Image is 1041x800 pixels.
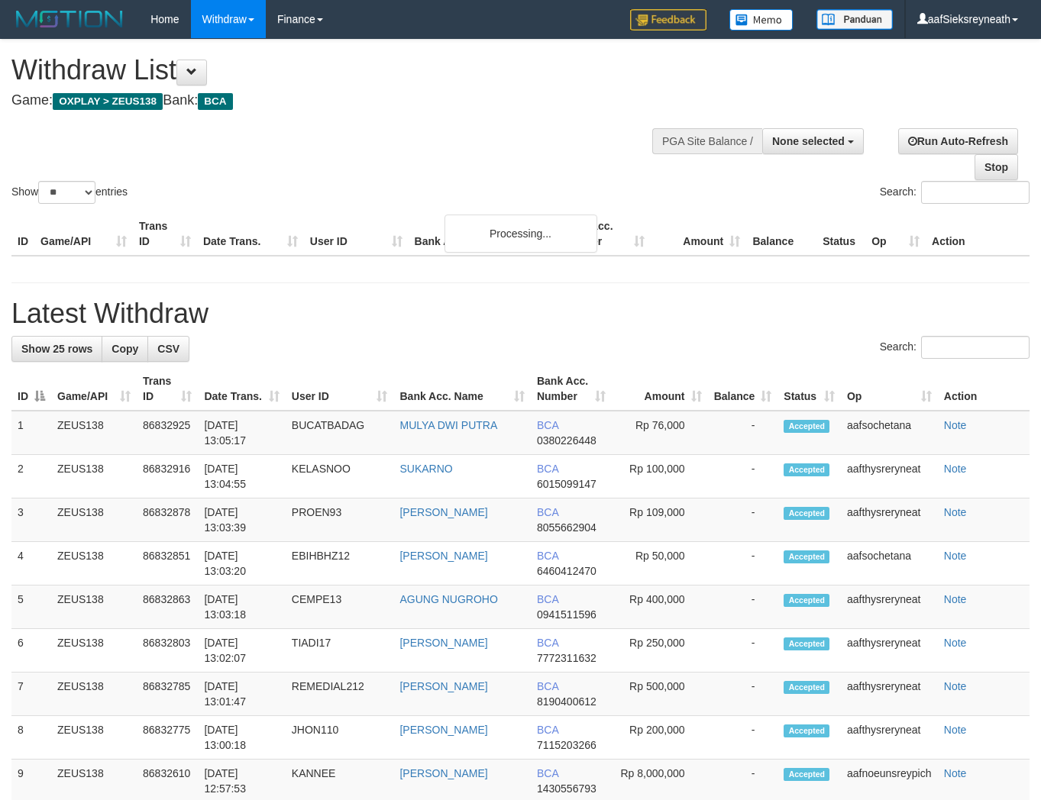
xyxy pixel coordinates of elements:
[286,498,394,542] td: PROEN93
[537,506,558,518] span: BCA
[708,367,778,411] th: Balance: activate to sort column ascending
[51,367,137,411] th: Game/API: activate to sort column ascending
[286,411,394,455] td: BUCATBADAG
[630,9,706,31] img: Feedback.jpg
[841,367,938,411] th: Op: activate to sort column ascending
[865,212,926,256] th: Op
[137,498,198,542] td: 86832878
[652,128,762,154] div: PGA Site Balance /
[944,680,967,692] a: Note
[708,716,778,760] td: -
[53,93,163,110] span: OXPLAY > ZEUS138
[286,716,394,760] td: JHON110
[841,629,938,673] td: aafthysreryneat
[11,336,102,362] a: Show 25 rows
[612,716,707,760] td: Rp 200,000
[399,506,487,518] a: [PERSON_NAME]
[198,585,285,629] td: [DATE] 13:03:18
[147,336,189,362] a: CSV
[11,455,51,498] td: 2
[137,673,198,716] td: 86832785
[51,411,137,455] td: ZEUS138
[286,673,394,716] td: REMEDIAL212
[944,463,967,475] a: Note
[537,739,596,751] span: Copy 7115203266 to clipboard
[784,463,829,476] span: Accepted
[537,419,558,431] span: BCA
[537,478,596,490] span: Copy 6015099147 to clipboard
[944,637,967,649] a: Note
[11,93,679,108] h4: Game: Bank:
[537,695,596,708] span: Copy 8190400612 to clipboard
[898,128,1018,154] a: Run Auto-Refresh
[286,542,394,585] td: EBIHBHZ12
[555,212,651,256] th: Bank Acc. Number
[708,673,778,716] td: -
[944,506,967,518] a: Note
[841,673,938,716] td: aafthysreryneat
[157,343,179,355] span: CSV
[409,212,556,256] th: Bank Acc. Name
[137,542,198,585] td: 86832851
[11,8,128,31] img: MOTION_logo.png
[784,550,829,563] span: Accepted
[612,411,707,455] td: Rp 76,000
[304,212,409,256] th: User ID
[841,455,938,498] td: aafthysreryneat
[537,637,558,649] span: BCA
[784,768,829,781] span: Accepted
[51,585,137,629] td: ZEUS138
[921,336,1030,359] input: Search:
[399,724,487,736] a: [PERSON_NAME]
[399,593,497,605] a: AGUNG NUGROHO
[286,585,394,629] td: CEMPE13
[841,585,938,629] td: aafthysreryneat
[944,724,967,736] a: Note
[784,420,829,433] span: Accepted
[708,629,778,673] td: -
[399,550,487,562] a: [PERSON_NAME]
[612,498,707,542] td: Rp 109,000
[286,455,394,498] td: KELASNOO
[11,716,51,760] td: 8
[198,455,285,498] td: [DATE] 13:04:55
[198,411,285,455] td: [DATE] 13:05:17
[944,767,967,779] a: Note
[537,767,558,779] span: BCA
[537,724,558,736] span: BCA
[938,367,1030,411] th: Action
[841,542,938,585] td: aafsochetana
[399,767,487,779] a: [PERSON_NAME]
[11,367,51,411] th: ID: activate to sort column descending
[784,681,829,694] span: Accepted
[399,637,487,649] a: [PERSON_NAME]
[137,585,198,629] td: 86832863
[975,154,1018,180] a: Stop
[399,463,452,475] a: SUKARNO
[286,367,394,411] th: User ID: activate to sort column ascending
[11,585,51,629] td: 5
[537,608,596,621] span: Copy 0941511596 to clipboard
[11,498,51,542] td: 3
[11,181,128,204] label: Show entries
[198,716,285,760] td: [DATE] 13:00:18
[537,521,596,534] span: Copy 8055662904 to clipboard
[708,498,778,542] td: -
[102,336,148,362] a: Copy
[11,673,51,716] td: 7
[537,782,596,795] span: Copy 1430556793 to clipboard
[784,507,829,520] span: Accepted
[21,343,92,355] span: Show 25 rows
[11,411,51,455] td: 1
[537,463,558,475] span: BCA
[38,181,95,204] select: Showentries
[612,367,707,411] th: Amount: activate to sort column ascending
[746,212,816,256] th: Balance
[399,680,487,692] a: [PERSON_NAME]
[612,629,707,673] td: Rp 250,000
[286,629,394,673] td: TIADI17
[651,212,746,256] th: Amount
[944,593,967,605] a: Note
[612,673,707,716] td: Rp 500,000
[11,298,1030,329] h1: Latest Withdraw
